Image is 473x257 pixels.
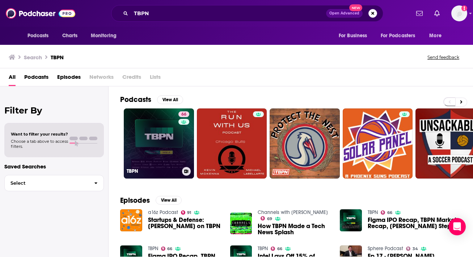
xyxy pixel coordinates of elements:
button: Select [4,175,104,191]
button: open menu [334,29,376,43]
span: 66 [387,211,392,214]
a: How TBPN Made a Tech News Splash [258,223,331,235]
img: User Profile [451,5,467,21]
span: Choose a tab above to access filters. [11,139,68,149]
a: 66 [381,210,392,215]
a: TBPN [368,209,378,215]
a: 91 [181,210,191,215]
a: TBPN [258,245,268,252]
span: Lists [150,71,161,86]
a: Episodes [57,71,81,86]
h3: Search [24,54,42,61]
span: 91 [187,211,191,214]
span: Credits [122,71,141,86]
span: Want to filter your results? [11,132,68,137]
button: View All [156,196,182,205]
a: a16z Podcast [148,209,178,215]
span: For Business [339,31,367,41]
h2: Filter By [4,105,104,116]
span: Logged in as MaryMaganni [451,5,467,21]
a: PodcastsView All [120,95,183,104]
span: New [349,4,362,11]
a: Show notifications dropdown [431,7,443,20]
span: Monitoring [91,31,117,41]
img: Startups & Defense: Katherine Boyle on TBPN [120,209,142,231]
span: Charts [62,31,78,41]
button: open menu [424,29,451,43]
a: Podcasts [24,71,48,86]
h3: TBPN [51,54,64,61]
span: Figma IPO Recap, TBPN Market Recap, [PERSON_NAME] Steps Down From Bridgewater, Coinbase Earnings ... [368,217,461,229]
img: Figma IPO Recap, TBPN Market Recap, Ray Dalio Steps Down From Bridgewater, Coinbase Earnings Upda... [340,209,362,231]
a: Channels with Peter Kafka [258,209,328,215]
svg: Add a profile image [461,5,467,11]
span: Select [5,181,88,185]
a: Startups & Defense: Katherine Boyle on TBPN [148,217,221,229]
h2: Podcasts [120,95,151,104]
p: Saved Searches [4,163,104,170]
span: More [429,31,442,41]
span: 66 [181,111,186,118]
a: 66TBPN [124,108,194,179]
button: open menu [22,29,58,43]
span: Open Advanced [329,12,359,15]
span: 69 [267,217,272,220]
button: Open AdvancedNew [326,9,363,18]
a: Show notifications dropdown [413,7,426,20]
a: TBPN [148,245,158,252]
button: open menu [86,29,126,43]
input: Search podcasts, credits, & more... [131,8,326,19]
div: Open Intercom Messenger [448,218,466,235]
a: 66 [178,111,189,117]
h2: Episodes [120,196,150,205]
span: 66 [277,247,282,250]
span: Startups & Defense: [PERSON_NAME] on TBPN [148,217,221,229]
img: How TBPN Made a Tech News Splash [230,213,252,235]
button: open menu [376,29,426,43]
a: All [9,71,16,86]
span: Podcasts [28,31,49,41]
div: Search podcasts, credits, & more... [111,5,383,22]
a: Sphere Podcast [368,245,403,252]
button: Send feedback [425,54,461,60]
span: 34 [413,247,418,250]
span: 66 [167,247,172,250]
a: 69 [261,216,272,220]
h3: TBPN [127,168,179,174]
span: For Podcasters [381,31,415,41]
a: Charts [58,29,82,43]
button: Show profile menu [451,5,467,21]
a: 66 [271,247,282,251]
a: 66 [161,247,173,251]
button: View All [157,95,183,104]
img: Podchaser - Follow, Share and Rate Podcasts [6,7,75,20]
a: 34 [406,247,418,251]
span: Networks [89,71,114,86]
a: EpisodesView All [120,196,182,205]
a: Figma IPO Recap, TBPN Market Recap, Ray Dalio Steps Down From Bridgewater, Coinbase Earnings Upda... [368,217,461,229]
